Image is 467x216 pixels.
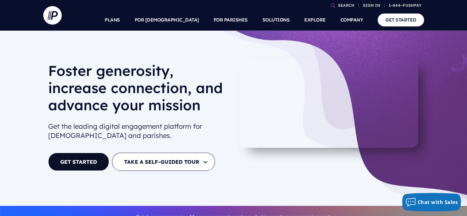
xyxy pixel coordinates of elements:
button: Chat with Sales [402,193,461,211]
a: GET STARTED [48,153,109,171]
h2: Get the leading digital engagement platform for [DEMOGRAPHIC_DATA] and parishes. [48,119,229,143]
span: Chat with Sales [418,199,458,206]
a: EXPLORE [304,9,326,31]
a: PLANS [105,9,120,31]
a: COMPANY [341,9,363,31]
a: FOR PARISHES [214,9,248,31]
a: SOLUTIONS [263,9,290,31]
a: FOR [DEMOGRAPHIC_DATA] [135,9,199,31]
a: GET STARTED [378,14,424,26]
h1: Foster generosity, increase connection, and advance your mission [48,62,229,119]
button: TAKE A SELF-GUIDED TOUR [112,153,215,171]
